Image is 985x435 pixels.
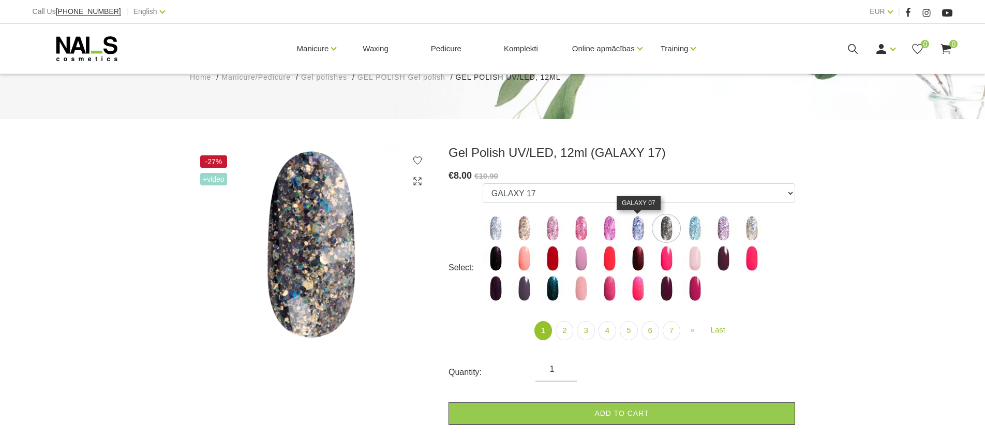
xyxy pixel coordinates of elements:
[641,321,659,340] a: 6
[870,5,885,18] a: EUR
[456,72,571,83] li: Gel Polish UV/LED, 12ml
[534,321,552,340] a: 1
[483,321,795,340] nav: product-offer-list
[454,170,472,181] span: 8.00
[568,245,594,271] img: ...
[449,259,483,276] div: Select:
[690,325,694,334] span: »
[653,245,679,271] img: ...
[357,73,445,81] span: GEL POLISH Gel polish
[200,155,227,168] span: -27%
[483,275,509,301] img: ...
[705,321,732,339] a: Last
[710,215,736,241] img: ...
[483,245,509,271] img: ...
[898,5,900,18] span: |
[511,215,537,241] img: ...
[661,28,689,69] a: Training
[949,40,958,48] span: 0
[540,275,565,301] img: ...
[56,8,121,16] a: [PHONE_NUMBER]
[221,72,291,83] a: Manicure/Pedicure
[556,321,573,340] a: 2
[474,171,498,180] s: €10.90
[739,215,765,241] img: ...
[572,28,635,69] a: Online apmācības
[596,215,622,241] img: ...
[599,321,616,340] a: 4
[354,24,396,74] a: Waxing
[133,5,157,18] a: English
[423,24,470,74] a: Pedicure
[449,145,795,161] h3: Gel Polish UV/LED, 12ml (GALAXY 17)
[190,72,211,83] a: Home
[496,24,546,74] a: Komplekti
[682,215,708,241] img: ...
[596,275,622,301] img: ...
[911,42,924,55] a: 0
[625,275,651,301] img: ...
[653,215,679,241] img: ...
[357,72,445,83] a: GEL POLISH Gel polish
[190,145,433,344] img: Gel Polish UV/LED, 12ml
[126,5,128,18] span: |
[684,321,700,339] a: Next
[682,245,708,271] img: ...
[625,245,651,271] img: ...
[596,245,622,271] img: ...
[653,275,679,301] img: ...
[483,215,509,241] img: ...
[739,245,765,271] img: ...
[449,364,535,381] div: Quantity:
[921,40,929,48] span: 0
[540,245,565,271] img: ...
[190,73,211,81] span: Home
[221,73,291,81] span: Manicure/Pedicure
[301,72,347,83] a: Gel polishes
[663,321,680,340] a: 7
[568,215,594,241] img: ...
[297,28,329,69] a: Manicure
[540,215,565,241] img: ...
[625,215,651,241] img: ...
[568,275,594,301] img: ...
[620,321,637,340] a: 5
[511,245,537,271] img: ...
[301,73,347,81] span: Gel polishes
[449,402,795,425] a: Add to cart
[200,173,227,185] span: +Video
[939,42,952,55] a: 0
[682,275,708,301] img: ...
[511,275,537,301] img: ...
[577,321,594,340] a: 3
[710,245,736,271] img: ...
[56,7,121,16] span: [PHONE_NUMBER]
[449,170,454,181] span: €
[33,5,121,18] div: Call Us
